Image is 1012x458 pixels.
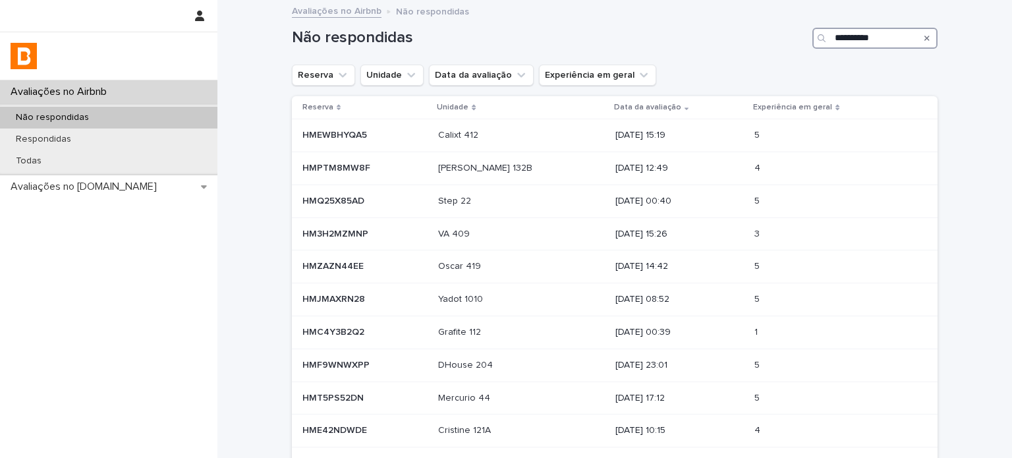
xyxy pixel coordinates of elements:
[5,112,99,123] p: Não respondidas
[754,258,762,272] p: 5
[754,422,763,436] p: 4
[438,193,474,207] p: Step 22
[615,360,744,371] p: [DATE] 23:01
[438,127,481,141] p: Calixt 412
[438,258,484,272] p: Oscar 419
[615,425,744,436] p: [DATE] 10:15
[396,3,469,18] p: Não respondidas
[292,65,355,86] button: Reserva
[754,127,762,141] p: 5
[292,119,938,152] tr: HMEWBHYQA5HMEWBHYQA5 Calixt 412Calixt 412 [DATE] 15:1955
[292,415,938,447] tr: HME42NDWDEHME42NDWDE Cristine 121ACristine 121A [DATE] 10:1544
[292,250,938,283] tr: HMZAZN44EEHMZAZN44EE Oscar 419Oscar 419 [DATE] 14:4255
[615,294,744,305] p: [DATE] 08:52
[615,261,744,272] p: [DATE] 14:42
[539,65,656,86] button: Experiência em geral
[438,226,472,240] p: VA 409
[614,100,681,115] p: Data da avaliação
[615,393,744,404] p: [DATE] 17:12
[302,100,333,115] p: Reserva
[437,100,468,115] p: Unidade
[302,291,368,305] p: HMJMAXRN28
[429,65,534,86] button: Data da avaliação
[615,130,744,141] p: [DATE] 15:19
[302,324,367,338] p: HMC4Y3B2Q2
[292,3,381,18] a: Avaliações no Airbnb
[5,181,167,193] p: Avaliações no [DOMAIN_NAME]
[754,357,762,371] p: 5
[5,86,117,98] p: Avaliações no Airbnb
[438,422,493,436] p: Cristine 121A
[438,291,486,305] p: Yadot 1010
[292,217,938,250] tr: HM3H2MZMNPHM3H2MZMNP VA 409VA 409 [DATE] 15:2633
[615,229,744,240] p: [DATE] 15:26
[292,349,938,382] tr: HMF9WNWXPPHMF9WNWXPP DHouse 204DHouse 204 [DATE] 23:0155
[754,324,760,338] p: 1
[292,152,938,185] tr: HMPTM8MW8FHMPTM8MW8F [PERSON_NAME] 132B[PERSON_NAME] 132B [DATE] 12:4944
[754,390,762,404] p: 5
[302,357,372,371] p: HMF9WNWXPP
[5,134,82,145] p: Respondidas
[302,226,371,240] p: HM3H2MZMNP
[5,156,52,167] p: Todas
[754,160,763,174] p: 4
[753,100,832,115] p: Experiência em geral
[292,283,938,316] tr: HMJMAXRN28HMJMAXRN28 Yadot 1010Yadot 1010 [DATE] 08:5255
[302,422,370,436] p: HME42NDWDE
[302,258,366,272] p: HMZAZN44EE
[438,390,493,404] p: Mercurio 44
[360,65,424,86] button: Unidade
[292,316,938,349] tr: HMC4Y3B2Q2HMC4Y3B2Q2 Grafite 112Grafite 112 [DATE] 00:3911
[615,327,744,338] p: [DATE] 00:39
[302,127,370,141] p: HMEWBHYQA5
[292,382,938,415] tr: HMT5PS52DNHMT5PS52DN Mercurio 44Mercurio 44 [DATE] 17:1255
[812,28,938,49] input: Search
[438,160,535,174] p: [PERSON_NAME] 132B
[302,390,366,404] p: HMT5PS52DN
[438,324,484,338] p: Grafite 112
[754,226,762,240] p: 3
[302,193,367,207] p: HMQ25X85AD
[302,160,373,174] p: HMPTM8MW8F
[438,357,495,371] p: DHouse 204
[292,185,938,217] tr: HMQ25X85ADHMQ25X85AD Step 22Step 22 [DATE] 00:4055
[615,196,744,207] p: [DATE] 00:40
[11,43,37,69] img: cYSl4B5TT2v8k4nbwGwX
[754,291,762,305] p: 5
[292,28,807,47] h1: Não respondidas
[754,193,762,207] p: 5
[615,163,744,174] p: [DATE] 12:49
